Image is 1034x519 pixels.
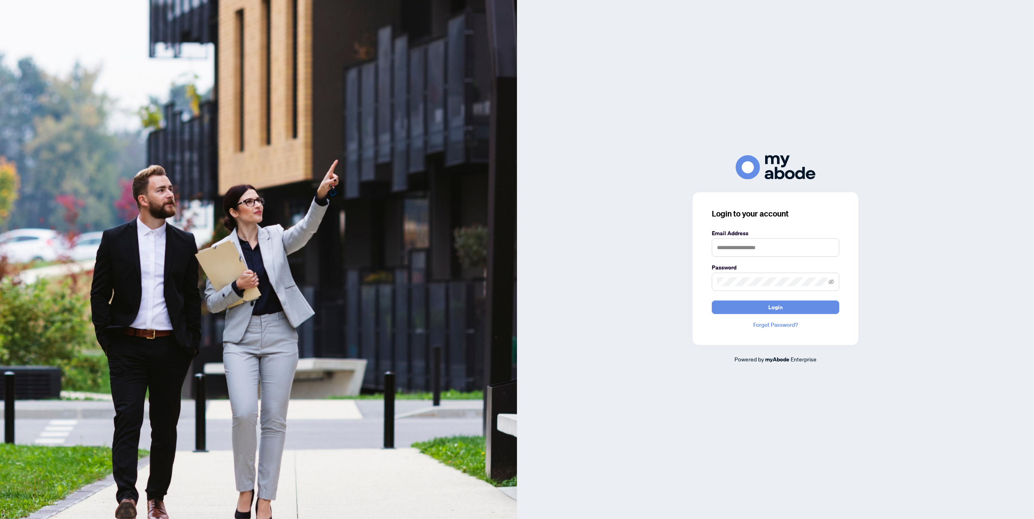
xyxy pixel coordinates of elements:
[736,155,815,180] img: ma-logo
[734,355,764,363] span: Powered by
[765,355,789,364] a: myAbode
[791,355,817,363] span: Enterprise
[712,229,839,238] label: Email Address
[712,300,839,314] button: Login
[712,208,839,219] h3: Login to your account
[768,301,783,314] span: Login
[828,279,834,285] span: eye-invisible
[712,263,839,272] label: Password
[712,320,839,329] a: Forgot Password?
